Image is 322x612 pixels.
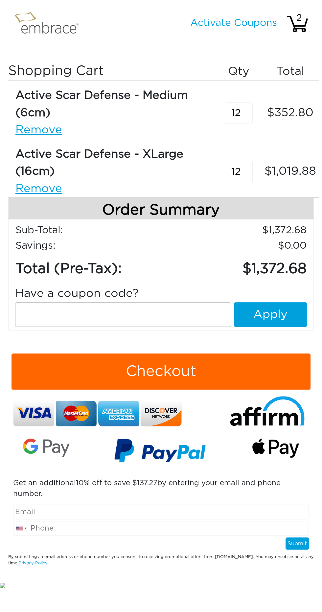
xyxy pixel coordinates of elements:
[11,353,310,390] button: Checkout
[11,8,87,40] img: logo.png
[15,254,175,280] td: Total (Pre-Tax):
[226,396,309,426] img: affirm-logo.svg
[286,20,309,27] a: 2
[13,478,309,499] p: Get an additional % off to save $ by entering your email and phone number.
[286,537,309,550] button: Submit
[9,198,313,219] h4: Order Summary
[114,433,206,471] img: paypal-v3.png
[13,521,29,535] div: United States: +1
[137,479,157,487] span: 137.27
[15,87,207,122] div: Active Scar Defense - Medium (6cm)
[287,11,310,25] div: 2
[13,505,309,519] input: Email
[234,302,307,327] button: Apply
[228,63,249,80] span: Qty
[8,554,314,566] div: By submitting an email address or phone number you consent to receiving promotional offers from [...
[13,521,309,536] input: Phone
[267,104,313,122] span: 352.80
[286,12,309,35] img: cart
[267,63,319,80] div: Total
[15,180,207,198] a: Remove
[190,18,277,28] a: Activate Coupons
[175,238,307,254] td: 0.00
[15,223,175,238] td: Sub-Total:
[175,223,307,238] td: 1,372.68
[15,122,207,139] a: Remove
[13,396,182,431] img: credit-cards.png
[23,439,70,457] img: Google-Pay-Logo.svg
[10,285,312,303] div: Have a coupon code?
[175,254,307,280] td: 1,372.68
[76,479,84,487] span: 10
[8,63,210,79] h3: Shopping Cart
[18,561,48,565] a: Privacy Policy
[264,163,316,180] span: 1,019.88
[15,146,207,180] div: Active Scar Defense - XLarge (16cm)
[15,238,175,254] td: Savings :
[252,439,299,458] img: fullApplePay.png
